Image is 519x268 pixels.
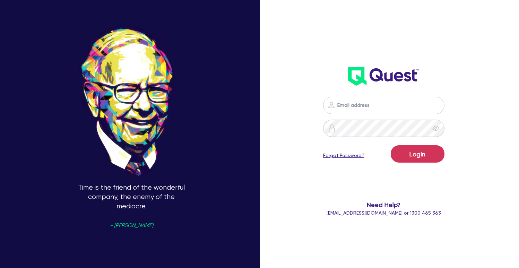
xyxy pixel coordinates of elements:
span: or 1300 465 363 [327,210,441,216]
button: Login [391,145,444,163]
img: icon-password [327,101,336,109]
input: Email address [323,97,444,114]
a: Forgot Password? [323,152,364,159]
span: Need Help? [317,200,451,209]
span: - [PERSON_NAME] [110,223,153,228]
a: [EMAIL_ADDRESS][DOMAIN_NAME] [327,210,403,216]
img: wH2k97JdezQIQAAAABJRU5ErkJggg== [348,67,419,86]
img: icon-password [328,124,336,132]
span: eye [432,125,439,132]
